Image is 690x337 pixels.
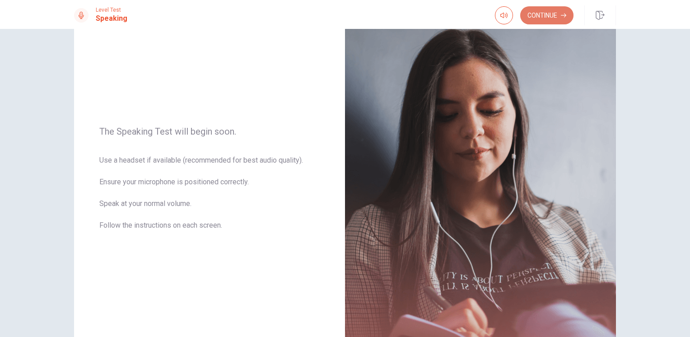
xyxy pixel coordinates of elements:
[96,7,127,13] span: Level Test
[99,126,320,137] span: The Speaking Test will begin soon.
[96,13,127,24] h1: Speaking
[520,6,573,24] button: Continue
[99,155,320,242] span: Use a headset if available (recommended for best audio quality). Ensure your microphone is positi...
